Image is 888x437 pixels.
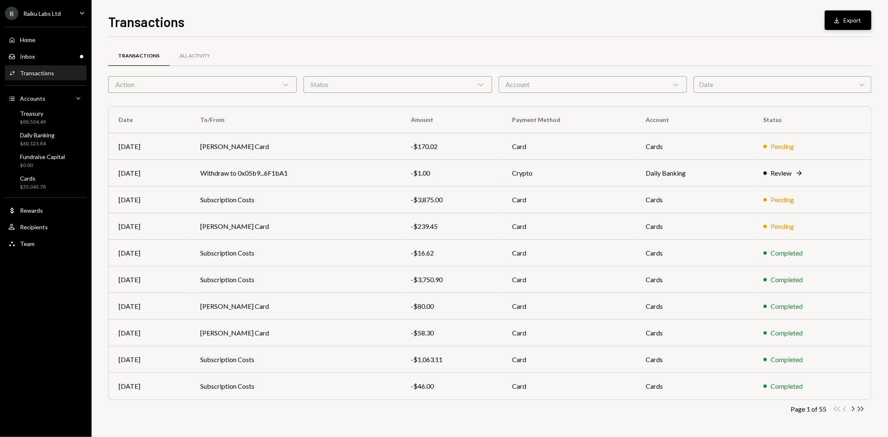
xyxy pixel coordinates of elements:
[108,45,169,67] a: Transactions
[179,52,210,60] div: All Activity
[411,248,492,258] div: -$16.62
[5,151,87,171] a: Fundraise Capital$0.00
[636,133,753,160] td: Cards
[190,346,401,373] td: Subscription Costs
[5,203,87,218] a: Rewards
[771,195,794,205] div: Pending
[499,76,687,93] div: Account
[190,133,401,160] td: [PERSON_NAME] Card
[119,381,180,391] div: [DATE]
[636,213,753,240] td: Cards
[5,219,87,234] a: Recipients
[5,172,87,192] a: Cards$35,043.78
[118,52,159,60] div: Transactions
[411,142,492,151] div: -$170.02
[771,248,803,258] div: Completed
[119,142,180,151] div: [DATE]
[5,129,87,149] a: Daily Banking$60,123.84
[109,107,190,133] th: Date
[190,266,401,293] td: Subscription Costs
[401,107,502,133] th: Amount
[119,328,180,338] div: [DATE]
[771,142,794,151] div: Pending
[771,301,803,311] div: Completed
[411,301,492,311] div: -$80.00
[20,110,46,117] div: Treasury
[20,119,46,126] div: $88,534.49
[20,240,35,247] div: Team
[636,240,753,266] td: Cards
[5,236,87,251] a: Team
[502,186,636,213] td: Card
[20,53,35,60] div: Inbox
[119,301,180,311] div: [DATE]
[119,248,180,258] div: [DATE]
[20,70,54,77] div: Transactions
[190,240,401,266] td: Subscription Costs
[502,320,636,346] td: Card
[502,373,636,400] td: Card
[502,160,636,186] td: Crypto
[411,275,492,285] div: -$3,750.90
[502,107,636,133] th: Payment Method
[411,221,492,231] div: -$239.45
[636,266,753,293] td: Cards
[791,405,826,413] div: Page 1 of 55
[771,221,794,231] div: Pending
[20,36,35,43] div: Home
[502,346,636,373] td: Card
[502,293,636,320] td: Card
[636,373,753,400] td: Cards
[411,328,492,338] div: -$58.30
[20,153,65,160] div: Fundraise Capital
[636,107,753,133] th: Account
[190,107,401,133] th: To/From
[5,65,87,80] a: Transactions
[694,76,871,93] div: Date
[119,275,180,285] div: [DATE]
[771,328,803,338] div: Completed
[20,223,48,231] div: Recipients
[20,140,55,147] div: $60,123.84
[20,175,46,182] div: Cards
[119,355,180,365] div: [DATE]
[20,132,55,139] div: Daily Banking
[190,373,401,400] td: Subscription Costs
[119,195,180,205] div: [DATE]
[636,293,753,320] td: Cards
[771,381,803,391] div: Completed
[20,95,45,102] div: Accounts
[190,213,401,240] td: [PERSON_NAME] Card
[303,76,492,93] div: Status
[5,7,18,20] div: R
[20,184,46,191] div: $35,043.78
[108,76,297,93] div: Action
[411,355,492,365] div: -$1,063.11
[502,213,636,240] td: Card
[771,355,803,365] div: Completed
[108,13,184,30] h1: Transactions
[502,240,636,266] td: Card
[636,346,753,373] td: Cards
[5,91,87,106] a: Accounts
[5,107,87,127] a: Treasury$88,534.49
[502,266,636,293] td: Card
[411,168,492,178] div: -$1.00
[825,10,871,30] button: Export
[771,168,792,178] div: Review
[169,45,220,67] a: All Activity
[190,320,401,346] td: [PERSON_NAME] Card
[636,186,753,213] td: Cards
[190,160,401,186] td: Withdraw to 0x05b9...6F1bA1
[190,293,401,320] td: [PERSON_NAME] Card
[636,160,753,186] td: Daily Banking
[190,186,401,213] td: Subscription Costs
[5,32,87,47] a: Home
[502,133,636,160] td: Card
[119,168,180,178] div: [DATE]
[754,107,871,133] th: Status
[411,195,492,205] div: -$3,875.00
[20,162,65,169] div: $0.00
[411,381,492,391] div: -$46.00
[20,207,43,214] div: Rewards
